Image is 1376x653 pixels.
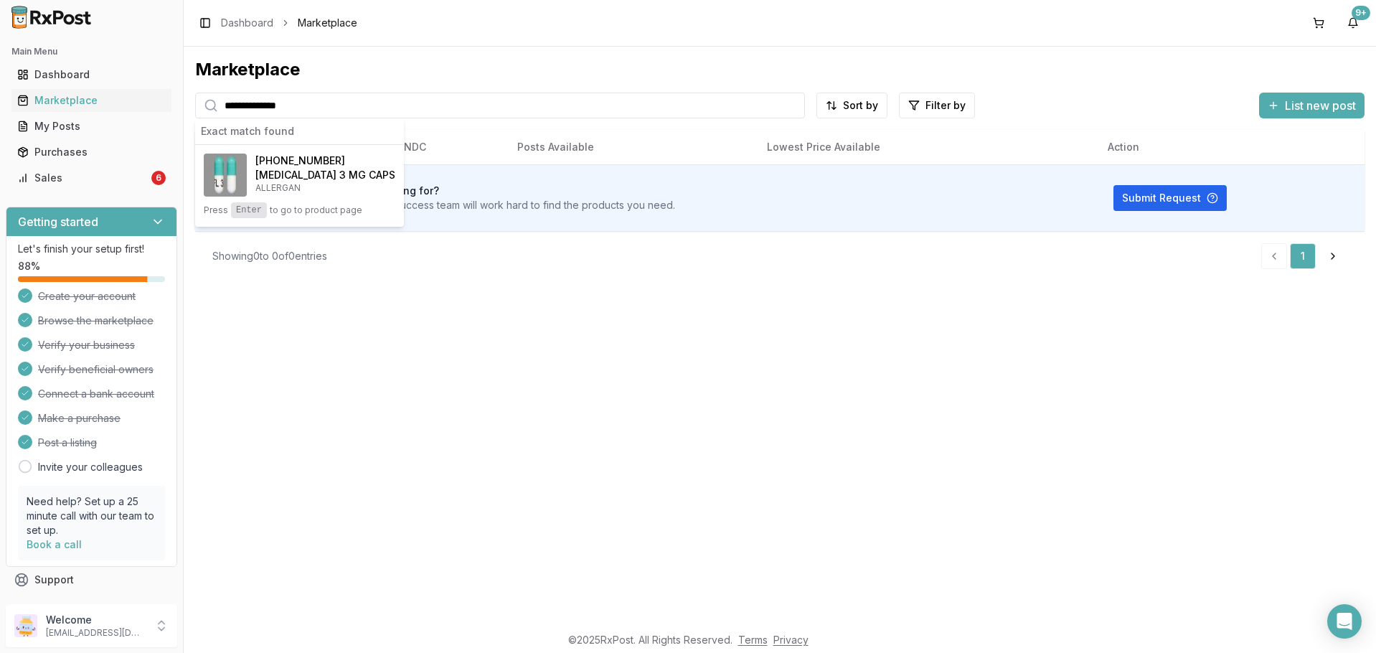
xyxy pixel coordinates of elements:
button: My Posts [6,115,177,138]
button: 9+ [1342,11,1365,34]
button: Vraylar 3 MG CAPS[PHONE_NUMBER][MEDICAL_DATA] 3 MG CAPSALLERGANPressEnterto go to product page [195,145,404,227]
h3: Getting started [18,213,98,230]
h2: Main Menu [11,46,171,57]
button: Purchases [6,141,177,164]
a: Terms [738,634,768,646]
a: My Posts [11,113,171,139]
nav: pagination [1261,243,1347,269]
th: Action [1096,130,1365,164]
div: Purchases [17,145,166,159]
div: Marketplace [195,58,1365,81]
div: Marketplace [17,93,166,108]
span: Post a listing [38,436,97,450]
p: Welcome [46,613,146,627]
a: Invite your colleagues [38,460,143,474]
nav: breadcrumb [221,16,357,30]
a: Sales6 [11,165,171,191]
span: Verify your business [38,338,135,352]
button: Sales6 [6,166,177,189]
button: Submit Request [1113,185,1227,211]
span: Browse the marketplace [38,314,154,328]
div: 6 [151,171,166,185]
span: Make a purchase [38,411,121,426]
a: Go to next page [1319,243,1347,269]
p: Let's finish your setup first! [18,242,165,256]
button: Filter by [899,93,975,118]
div: Open Intercom Messenger [1327,604,1362,639]
a: List new post [1259,100,1365,114]
p: Let us know! Our pharmacy success team will work hard to find the products you need. [264,198,675,212]
button: Support [6,567,177,593]
a: Dashboard [221,16,273,30]
span: Create your account [38,289,136,304]
img: Vraylar 3 MG CAPS [204,154,247,197]
p: ALLERGAN [255,182,395,194]
button: List new post [1259,93,1365,118]
a: 1 [1290,243,1316,269]
img: User avatar [14,614,37,637]
a: Book a call [27,538,82,550]
span: 88 % [18,259,40,273]
span: Sort by [843,98,878,113]
span: Marketplace [298,16,357,30]
p: [EMAIL_ADDRESS][DOMAIN_NAME] [46,627,146,639]
div: Exact match found [195,118,404,145]
th: Posts Available [506,130,755,164]
div: My Posts [17,119,166,133]
a: Marketplace [11,88,171,113]
button: Feedback [6,593,177,619]
h3: Can't find what you're looking for? [264,184,675,198]
span: to go to product page [270,205,362,216]
button: Dashboard [6,63,177,86]
div: Showing 0 to 0 of 0 entries [212,249,327,263]
button: Sort by [816,93,887,118]
button: Marketplace [6,89,177,112]
div: Dashboard [17,67,166,82]
div: Sales [17,171,149,185]
p: Need help? Set up a 25 minute call with our team to set up. [27,494,156,537]
a: Dashboard [11,62,171,88]
th: Lowest Price Available [755,130,1097,164]
div: 9+ [1352,6,1370,20]
a: Privacy [773,634,809,646]
span: Filter by [925,98,966,113]
a: Purchases [11,139,171,165]
span: List new post [1285,97,1356,114]
span: Connect a bank account [38,387,154,401]
span: Press [204,205,228,216]
th: NDC [392,130,506,164]
span: [PHONE_NUMBER] [255,154,345,168]
span: Verify beneficial owners [38,362,154,377]
img: RxPost Logo [6,6,98,29]
h4: [MEDICAL_DATA] 3 MG CAPS [255,168,395,182]
kbd: Enter [231,202,267,218]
